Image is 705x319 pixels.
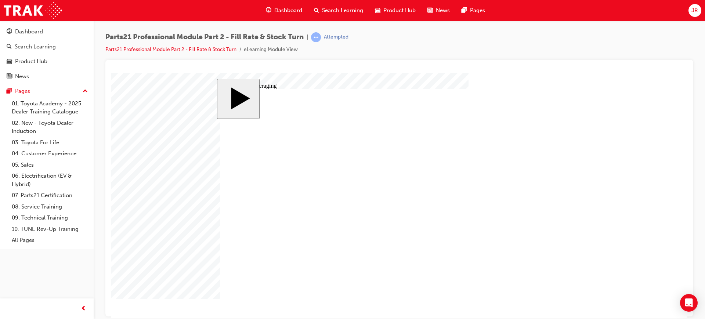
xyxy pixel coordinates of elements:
span: Parts21 Professional Module Part 2 - Fill Rate & Stock Turn [105,33,304,41]
a: search-iconSearch Learning [308,3,369,18]
a: Dashboard [3,25,91,39]
img: Trak [4,2,62,19]
button: DashboardSearch LearningProduct HubNews [3,23,91,84]
span: search-icon [7,44,12,50]
a: News [3,70,91,83]
span: guage-icon [7,29,12,35]
span: learningRecordVerb_ATTEMPT-icon [311,32,321,42]
span: car-icon [375,6,380,15]
span: up-icon [83,87,88,96]
div: Search Learning [15,43,56,51]
a: 09. Technical Training [9,212,91,224]
span: pages-icon [7,88,12,95]
span: prev-icon [81,304,86,313]
div: Product Hub [15,57,47,66]
a: pages-iconPages [456,3,491,18]
span: Dashboard [274,6,302,15]
button: Pages [3,84,91,98]
span: Pages [470,6,485,15]
li: eLearning Module View [244,46,298,54]
a: 07. Parts21 Certification [9,190,91,201]
a: Parts21 Professional Module Part 2 - Fill Rate & Stock Turn [105,46,236,52]
span: guage-icon [266,6,271,15]
span: Product Hub [383,6,416,15]
div: Open Intercom Messenger [680,294,698,312]
div: Attempted [324,34,348,41]
a: 05. Sales [9,159,91,171]
span: search-icon [314,6,319,15]
div: Dashboard [15,28,43,36]
a: 08. Service Training [9,201,91,213]
div: Parts 21 Cluster 2 Start Course [106,6,470,239]
a: 06. Electrification (EV & Hybrid) [9,170,91,190]
span: pages-icon [462,6,467,15]
a: news-iconNews [422,3,456,18]
span: news-icon [427,6,433,15]
a: guage-iconDashboard [260,3,308,18]
div: Pages [15,87,30,95]
span: news-icon [7,73,12,80]
a: All Pages [9,235,91,246]
button: Start [106,6,148,46]
a: car-iconProduct Hub [369,3,422,18]
a: 01. Toyota Academy - 2025 Dealer Training Catalogue [9,98,91,117]
a: 04. Customer Experience [9,148,91,159]
a: Product Hub [3,55,91,68]
span: Search Learning [322,6,363,15]
div: News [15,72,29,81]
a: 10. TUNE Rev-Up Training [9,224,91,235]
span: JR [691,6,698,15]
span: car-icon [7,58,12,65]
span: | [307,33,308,41]
a: 03. Toyota For Life [9,137,91,148]
a: Search Learning [3,40,91,54]
a: 02. New - Toyota Dealer Induction [9,117,91,137]
span: News [436,6,450,15]
button: JR [688,4,701,17]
